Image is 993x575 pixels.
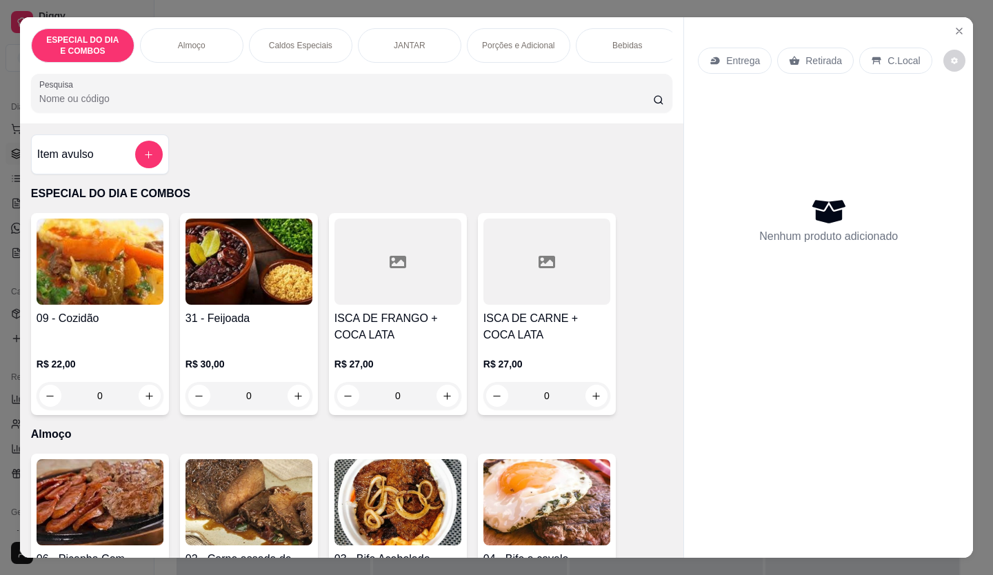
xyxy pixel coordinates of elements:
label: Pesquisa [39,79,78,90]
p: Nenhum produto adicionado [759,228,898,245]
button: increase-product-quantity [288,385,310,407]
p: Porções e Adicional [482,40,554,51]
p: R$ 22,00 [37,357,163,371]
p: Entrega [726,54,760,68]
button: increase-product-quantity [139,385,161,407]
button: add-separate-item [135,141,163,168]
button: Close [948,20,970,42]
button: increase-product-quantity [437,385,459,407]
h4: 31 - Feijoada [185,310,312,327]
p: Caldos Especiais [269,40,332,51]
img: product-image [185,219,312,305]
p: R$ 30,00 [185,357,312,371]
h4: ISCA DE FRANGO + COCA LATA [334,310,461,343]
button: decrease-product-quantity [943,50,965,72]
button: decrease-product-quantity [188,385,210,407]
p: ESPECIAL DO DIA E COMBOS [43,34,123,57]
p: Almoço [31,426,672,443]
h4: 09 - Cozidão [37,310,163,327]
img: product-image [483,459,610,545]
img: product-image [185,459,312,545]
button: increase-product-quantity [585,385,608,407]
h4: 03 - Bife Acebolado [334,551,461,567]
p: JANTAR [394,40,425,51]
button: decrease-product-quantity [39,385,61,407]
p: C.Local [887,54,920,68]
img: product-image [37,459,163,545]
p: Almoço [178,40,205,51]
p: ESPECIAL DO DIA E COMBOS [31,185,672,202]
button: decrease-product-quantity [486,385,508,407]
p: Retirada [805,54,842,68]
p: R$ 27,00 [334,357,461,371]
h4: ISCA DE CARNE + COCA LATA [483,310,610,343]
img: product-image [334,459,461,545]
input: Pesquisa [39,92,654,105]
p: Bebidas [612,40,642,51]
p: R$ 27,00 [483,357,610,371]
h4: Item avulso [37,146,94,163]
img: product-image [37,219,163,305]
button: decrease-product-quantity [337,385,359,407]
h4: 04 - Bife a cavalo [483,551,610,567]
